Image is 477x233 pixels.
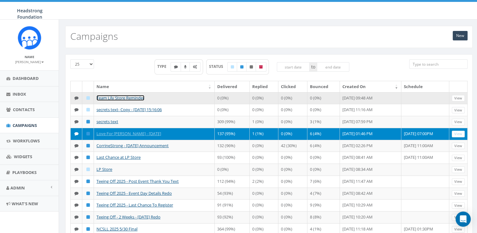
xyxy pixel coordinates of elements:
td: 6 (4%) [307,140,340,152]
td: 0 (0%) [278,104,307,116]
td: [DATE] 11:16 AM [340,104,401,116]
a: CorrineStrong - [DATE] Announcement [96,143,169,148]
td: [DATE] 08:34 AM [340,164,401,176]
label: Draft [227,62,237,72]
td: 3 (1%) [307,116,340,128]
a: Teeing Off - 2 Weeks - [DATE] Redo [96,214,160,220]
span: to [310,62,317,72]
a: View [452,214,465,221]
td: 42 (30%) [278,140,307,152]
label: Text SMS [171,62,181,72]
th: Name: activate to sort column ascending [94,81,215,92]
td: 0 (0%) [250,104,278,116]
td: 0 (0%) [250,188,278,200]
i: Text SMS [74,215,79,219]
a: Teeing Off 2025 - Post Event Thank You Text [96,178,179,184]
td: 0 (0%) [250,211,278,223]
a: View [452,190,465,197]
span: Admin [10,185,25,191]
span: Inbox [13,91,26,97]
i: Text SMS [74,227,79,231]
img: Rally_platform_Icon_1.png [18,26,41,50]
td: [DATE] 10:29 AM [340,199,401,211]
h2: Campaigns [70,31,118,41]
a: Last Chance at LP Store [96,154,141,160]
td: [DATE] 07:00PM [401,128,449,140]
td: 93 (92%) [215,211,249,223]
i: Text SMS [74,167,79,171]
td: 1 (1%) [250,128,278,140]
i: Ringless Voice Mail [184,65,187,69]
td: 0 (0%) [278,188,307,200]
td: 0 (0%) [307,164,340,176]
td: 0 (0%) [250,164,278,176]
i: Published [240,65,243,69]
td: [DATE] 02:26 PM [340,140,401,152]
td: 54 (93%) [215,188,249,200]
td: 8 (8%) [307,211,340,223]
td: [DATE] 07:59 PM [340,116,401,128]
td: 0 (0%) [278,176,307,188]
i: Published [86,132,90,136]
a: secrets text [96,119,118,124]
td: 0 (0%) [278,152,307,164]
td: 0 (0%) [215,104,249,116]
td: [DATE] 11:00AM [401,140,449,152]
i: Published [86,144,90,148]
a: NCSLL 2025 5/30 Final [96,226,137,232]
td: [DATE] 09:48 AM [340,92,401,104]
a: [PERSON_NAME] [15,59,44,64]
a: LP Store [96,166,112,172]
i: Text SMS [74,96,79,100]
i: Unpublished [250,65,253,69]
a: View [452,226,465,233]
a: View [452,95,465,102]
a: Teeing Off 2025 - Event Day Details Redo [96,190,172,196]
i: Draft [86,108,90,112]
td: 0 (0%) [250,152,278,164]
td: 0 (0%) [278,211,307,223]
i: Text SMS [74,108,79,112]
label: Published [237,62,247,72]
span: TYPE [157,64,171,69]
td: 7 (6%) [307,176,340,188]
span: Contacts [13,107,35,112]
td: 137 (95%) [215,128,249,140]
i: Text SMS [74,132,79,136]
td: 93 (100%) [215,152,249,164]
div: Open Intercom Messenger [456,212,471,227]
i: Text SMS [74,120,79,124]
i: Published [86,191,90,195]
i: Published [86,203,90,207]
a: View [452,166,465,173]
th: Created On: activate to sort column ascending [340,81,401,92]
td: 1 (0%) [250,116,278,128]
th: Schedule [401,81,449,92]
th: Bounced [307,81,340,92]
a: View [452,119,465,125]
i: Text SMS [74,191,79,195]
td: 0 (0%) [307,104,340,116]
td: 0 (0%) [278,116,307,128]
td: 0 (0%) [250,140,278,152]
span: Campaigns [13,122,37,128]
a: View [452,143,465,149]
label: Unpublished [246,62,256,72]
td: 0 (0%) [307,152,340,164]
th: Replied [250,81,278,92]
td: 2 (2%) [250,176,278,188]
i: Text SMS [74,144,79,148]
label: Automated Message [189,62,201,72]
td: [DATE] 11:47 AM [340,176,401,188]
span: Dashboard [13,75,39,81]
td: [DATE] 10:20 AM [340,211,401,223]
input: end date [317,62,350,72]
a: Love For [PERSON_NAME] - [DATE] [96,131,161,136]
small: [PERSON_NAME] [15,60,44,64]
span: Playbooks [12,170,37,175]
i: Published [86,120,90,124]
a: View [452,178,465,185]
a: Team Lily Store Reminder [96,95,144,101]
i: Draft [231,65,234,69]
i: Published [86,179,90,183]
